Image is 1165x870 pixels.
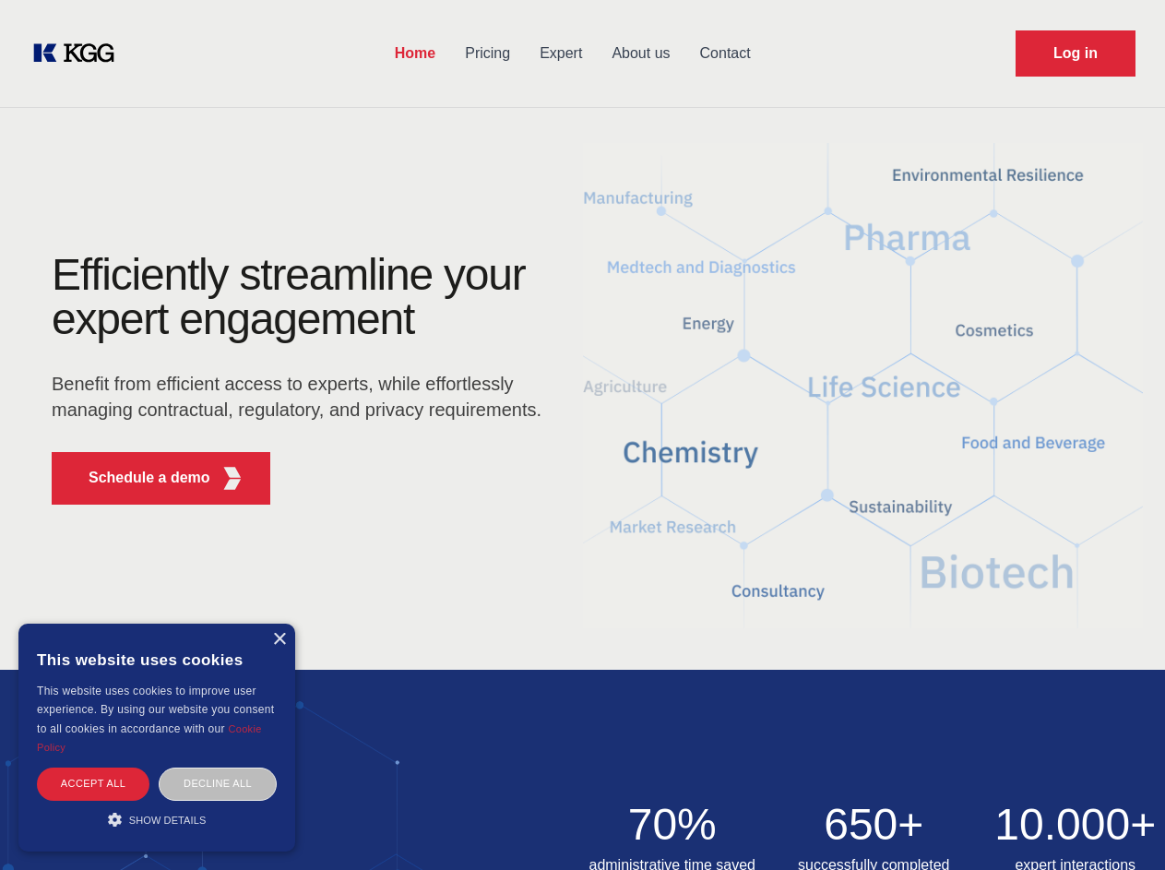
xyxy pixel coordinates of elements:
a: KOL Knowledge Platform: Talk to Key External Experts (KEE) [30,39,129,68]
div: Decline all [159,768,277,800]
a: Request Demo [1016,30,1135,77]
div: Close [272,633,286,647]
a: Expert [525,30,597,77]
a: Cookie Policy [37,723,262,753]
img: KGG Fifth Element RED [220,467,244,490]
h2: 70% [583,803,763,847]
h1: Efficiently streamline your expert engagement [52,253,553,341]
p: Schedule a demo [89,467,210,489]
button: Schedule a demoKGG Fifth Element RED [52,452,270,505]
div: This website uses cookies [37,638,277,682]
h2: 650+ [784,803,964,847]
span: This website uses cookies to improve user experience. By using our website you consent to all coo... [37,685,274,735]
img: KGG Fifth Element RED [583,120,1144,651]
a: Pricing [450,30,525,77]
div: Show details [37,810,277,828]
iframe: Chat Widget [1073,781,1165,870]
a: Contact [685,30,766,77]
div: Accept all [37,768,149,800]
p: Benefit from efficient access to experts, while effortlessly managing contractual, regulatory, an... [52,371,553,423]
a: Home [380,30,450,77]
a: About us [597,30,684,77]
span: Show details [129,815,207,826]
